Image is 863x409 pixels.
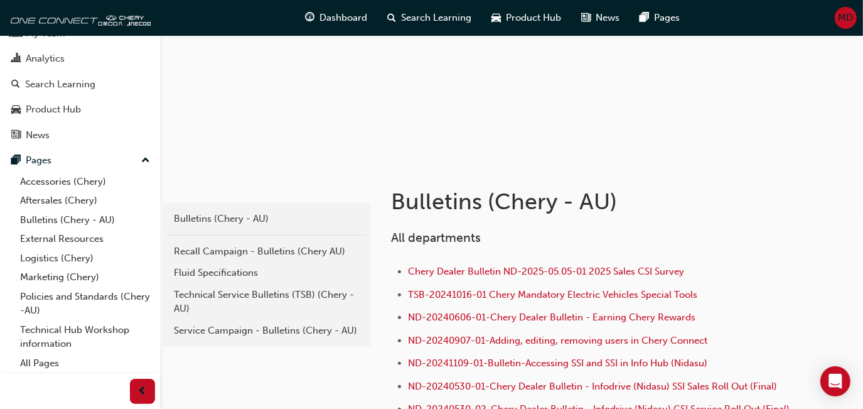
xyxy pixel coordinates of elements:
[408,289,697,300] a: TSB-20241016-01 Chery Mandatory Electric Vehicles Special Tools
[168,262,366,284] a: Fluid Specifications
[11,155,21,166] span: pages-icon
[15,229,155,249] a: External Resources
[408,266,684,277] a: Chery Dealer Bulletin ND-2025-05.05-01 2025 Sales CSI Survey
[26,128,50,143] div: News
[5,149,155,172] button: Pages
[5,47,155,70] a: Analytics
[11,53,21,65] span: chart-icon
[655,11,680,25] span: Pages
[5,73,155,96] a: Search Learning
[174,212,360,226] div: Bulletins (Chery - AU)
[11,79,20,90] span: search-icon
[15,354,155,373] a: All Pages
[138,384,147,400] span: prev-icon
[26,102,81,117] div: Product Hub
[25,77,95,92] div: Search Learning
[26,153,51,168] div: Pages
[174,244,360,259] div: Recall Campaign - Bulletins (Chery AU)
[402,11,472,25] span: Search Learning
[15,268,155,287] a: Marketing (Chery)
[408,335,707,346] a: ND-20240907-01-Adding, editing, removing users in Chery Connect
[174,266,360,280] div: Fluid Specifications
[572,5,630,31] a: news-iconNews
[5,124,155,147] a: News
[15,210,155,230] a: Bulletins (Chery - AU)
[141,153,150,169] span: up-icon
[492,10,501,26] span: car-icon
[11,28,21,40] span: people-icon
[408,381,777,392] a: ND-20240530-01-Chery Dealer Bulletin - Infodrive (Nidasu) SSI Sales Roll Out (Final)
[296,5,378,31] a: guage-iconDashboard
[15,249,155,268] a: Logistics (Chery)
[408,312,695,323] a: ND-20240606-01-Chery Dealer Bulletin - Earning Chery Rewards
[306,10,315,26] span: guage-icon
[835,7,857,29] button: MD
[839,11,854,25] span: MD
[11,104,21,116] span: car-icon
[15,172,155,192] a: Accessories (Chery)
[582,10,591,26] span: news-icon
[482,5,572,31] a: car-iconProduct Hub
[15,287,155,320] a: Policies and Standards (Chery -AU)
[320,11,368,25] span: Dashboard
[391,188,768,215] h1: Bulletins (Chery - AU)
[15,320,155,354] a: Technical Hub Workshop information
[630,5,690,31] a: pages-iconPages
[168,241,366,263] a: Recall Campaign - Bulletins (Chery AU)
[15,191,155,210] a: Aftersales (Chery)
[391,231,481,245] span: All departments
[820,366,850,396] div: Open Intercom Messenger
[174,324,360,338] div: Service Campaign - Bulletins (Chery - AU)
[168,208,366,230] a: Bulletins (Chery - AU)
[174,288,360,316] div: Technical Service Bulletins (TSB) (Chery - AU)
[6,5,151,30] img: oneconnect
[26,52,65,66] div: Analytics
[168,320,366,342] a: Service Campaign - Bulletins (Chery - AU)
[408,357,707,369] a: ND-20241109-01-Bulletin-Accessing SSI and SSI in Info Hub (Nidasu)
[388,10,397,26] span: search-icon
[5,98,155,121] a: Product Hub
[378,5,482,31] a: search-iconSearch Learning
[596,11,620,25] span: News
[640,10,650,26] span: pages-icon
[11,130,21,141] span: news-icon
[168,284,366,320] a: Technical Service Bulletins (TSB) (Chery - AU)
[507,11,562,25] span: Product Hub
